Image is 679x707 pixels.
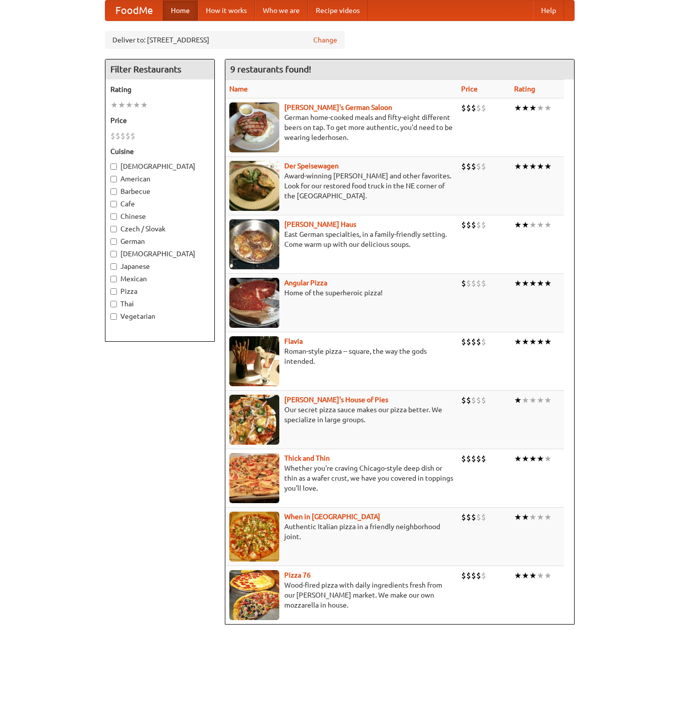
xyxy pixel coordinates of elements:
label: Mexican [110,274,209,284]
li: $ [471,570,476,581]
p: Authentic Italian pizza in a friendly neighborhood joint. [229,522,453,542]
li: ★ [537,395,544,406]
li: $ [125,130,130,141]
li: ★ [544,336,552,347]
input: Barbecue [110,188,117,195]
li: ★ [522,102,529,113]
li: ★ [514,512,522,523]
li: $ [481,395,486,406]
li: $ [466,102,471,113]
li: ★ [118,99,125,110]
label: Japanese [110,261,209,271]
li: ★ [514,219,522,230]
li: ★ [544,219,552,230]
li: ★ [514,395,522,406]
li: $ [466,278,471,289]
li: $ [481,278,486,289]
a: When in [GEOGRAPHIC_DATA] [284,513,380,521]
a: Pizza 76 [284,571,311,579]
label: Pizza [110,286,209,296]
li: ★ [537,161,544,172]
li: $ [471,453,476,464]
input: Pizza [110,288,117,295]
li: $ [461,161,466,172]
img: wheninrome.jpg [229,512,279,562]
p: Award-winning [PERSON_NAME] and other favorites. Look for our restored food truck in the NE corne... [229,171,453,201]
b: [PERSON_NAME] Haus [284,220,356,228]
b: Angular Pizza [284,279,327,287]
li: ★ [529,161,537,172]
li: $ [461,336,466,347]
a: Recipe videos [308,0,368,20]
li: ★ [544,278,552,289]
a: Rating [514,85,535,93]
h5: Cuisine [110,146,209,156]
li: ★ [514,453,522,464]
a: Help [533,0,564,20]
li: ★ [529,512,537,523]
h5: Rating [110,84,209,94]
p: Wood-fired pizza with daily ingredients fresh from our [PERSON_NAME] market. We make our own mozz... [229,580,453,610]
a: Flavia [284,337,303,345]
a: [PERSON_NAME]'s German Saloon [284,103,392,111]
li: $ [461,278,466,289]
li: $ [466,161,471,172]
li: ★ [514,102,522,113]
li: $ [466,570,471,581]
li: ★ [537,570,544,581]
li: ★ [522,395,529,406]
li: $ [476,570,481,581]
a: FoodMe [105,0,163,20]
label: [DEMOGRAPHIC_DATA] [110,249,209,259]
b: Thick and Thin [284,454,330,462]
input: German [110,238,117,245]
input: Japanese [110,263,117,270]
li: $ [461,395,466,406]
li: $ [481,453,486,464]
input: Vegetarian [110,313,117,320]
input: Cafe [110,201,117,207]
li: ★ [537,512,544,523]
li: $ [466,395,471,406]
li: $ [471,161,476,172]
li: $ [130,130,135,141]
li: $ [476,161,481,172]
li: ★ [125,99,133,110]
li: $ [461,570,466,581]
li: $ [110,130,115,141]
input: Mexican [110,276,117,282]
label: Thai [110,299,209,309]
div: Deliver to: [STREET_ADDRESS] [105,31,345,49]
p: Home of the superheroic pizza! [229,288,453,298]
li: $ [476,512,481,523]
img: flavia.jpg [229,336,279,386]
li: $ [481,102,486,113]
label: German [110,236,209,246]
li: $ [476,395,481,406]
li: ★ [529,570,537,581]
li: ★ [110,99,118,110]
label: Barbecue [110,186,209,196]
li: ★ [529,219,537,230]
input: American [110,176,117,182]
label: Vegetarian [110,311,209,321]
li: ★ [544,102,552,113]
a: Change [313,35,337,45]
li: ★ [522,570,529,581]
input: Czech / Slovak [110,226,117,232]
li: ★ [544,395,552,406]
li: ★ [529,453,537,464]
img: thick.jpg [229,453,279,503]
li: ★ [514,570,522,581]
li: ★ [537,102,544,113]
li: $ [471,336,476,347]
li: ★ [522,512,529,523]
li: $ [476,219,481,230]
li: $ [471,395,476,406]
li: $ [476,453,481,464]
li: ★ [544,512,552,523]
a: Home [163,0,198,20]
label: Cafe [110,199,209,209]
li: ★ [522,453,529,464]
